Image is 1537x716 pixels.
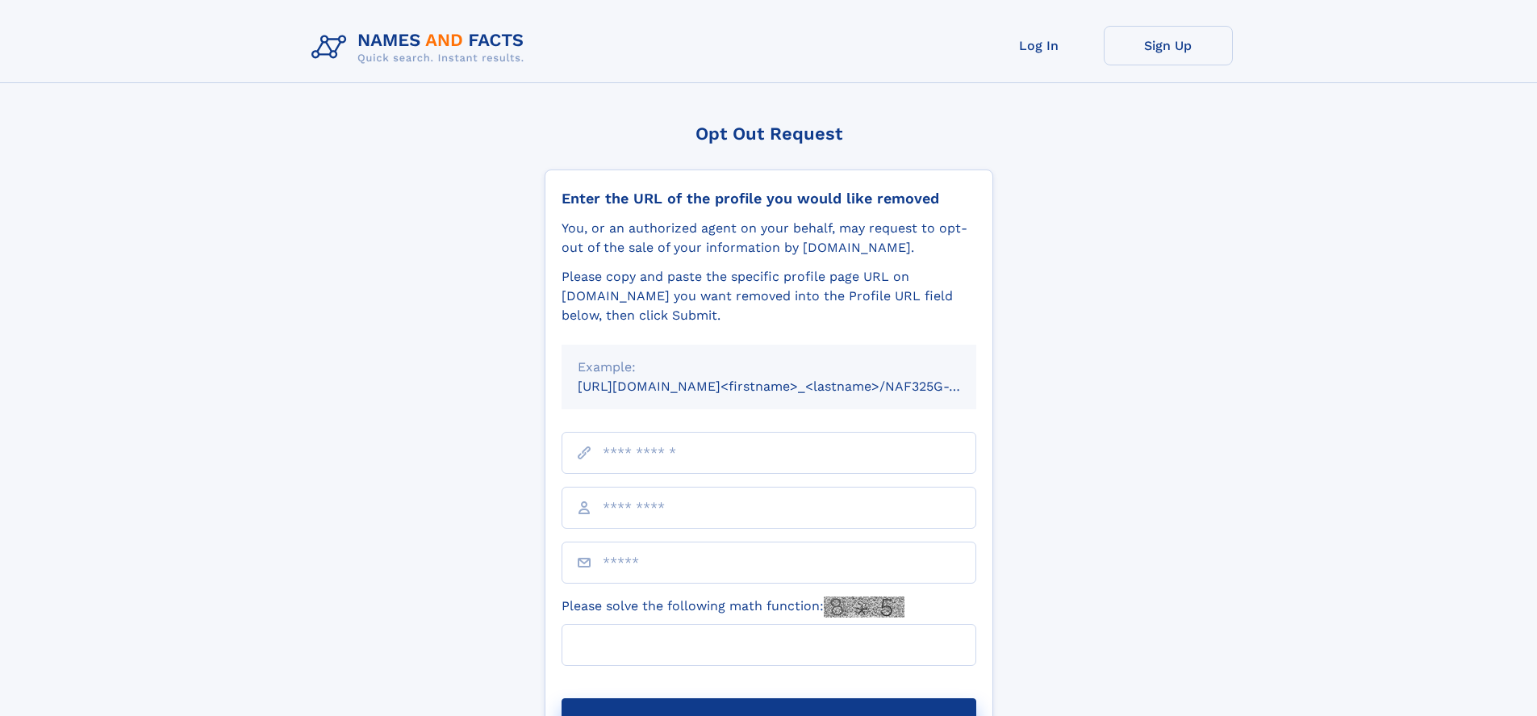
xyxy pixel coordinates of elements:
[305,26,537,69] img: Logo Names and Facts
[975,26,1104,65] a: Log In
[578,358,960,377] div: Example:
[1104,26,1233,65] a: Sign Up
[545,124,993,144] div: Opt Out Request
[578,379,1007,394] small: [URL][DOMAIN_NAME]<firstname>_<lastname>/NAF325G-xxxxxxxx
[562,267,976,325] div: Please copy and paste the specific profile page URL on [DOMAIN_NAME] you want removed into the Pr...
[562,597,904,618] label: Please solve the following math function:
[562,190,976,207] div: Enter the URL of the profile you would like removed
[562,219,976,258] div: You, or an authorized agent on your behalf, may request to opt-out of the sale of your informatio...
